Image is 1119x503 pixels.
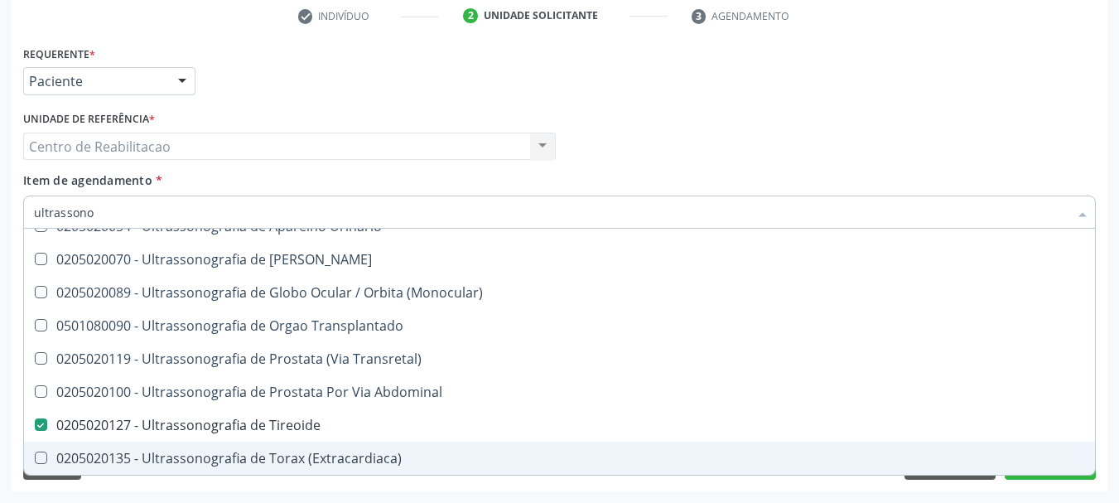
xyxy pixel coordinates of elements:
[34,319,1085,332] div: 0501080090 - Ultrassonografia de Orgao Transplantado
[29,73,162,89] span: Paciente
[23,107,155,133] label: Unidade de referência
[34,418,1085,432] div: 0205020127 - Ultrassonografia de Tireoide
[34,352,1085,365] div: 0205020119 - Ultrassonografia de Prostata (Via Transretal)
[484,8,598,23] div: Unidade solicitante
[34,253,1085,266] div: 0205020070 - Ultrassonografia de [PERSON_NAME]
[34,385,1085,399] div: 0205020100 - Ultrassonografia de Prostata Por Via Abdominal
[34,196,1068,229] input: Buscar por procedimentos
[34,452,1085,465] div: 0205020135 - Ultrassonografia de Torax (Extracardiaca)
[23,172,152,188] span: Item de agendamento
[463,8,478,23] div: 2
[34,286,1085,299] div: 0205020089 - Ultrassonografia de Globo Ocular / Orbita (Monocular)
[23,41,95,67] label: Requerente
